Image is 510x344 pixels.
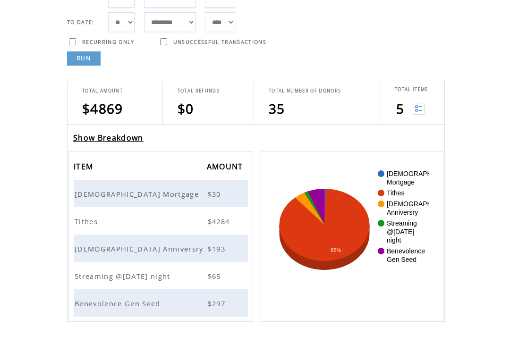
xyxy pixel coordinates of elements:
[82,88,123,94] span: TOTAL AMOUNT
[75,271,173,280] a: Streaming @[DATE] night
[387,190,405,197] text: Tithes
[173,39,266,46] span: UNSUCCESSFUL TRANSACTIONS
[75,272,173,281] span: Streaming @[DATE] night
[208,299,228,309] span: $297
[75,217,100,225] a: Tithes
[208,272,223,281] span: $65
[75,217,100,227] span: Tithes
[207,164,246,169] a: AMOUNT
[82,100,123,118] span: $4869
[387,170,461,178] text: [DEMOGRAPHIC_DATA]
[331,248,341,253] text: 88%
[207,159,246,177] span: AMOUNT
[395,87,428,93] span: TOTAL ITEMS
[73,133,144,143] a: Show Breakdown
[387,256,416,264] text: Gen Seed
[178,100,194,118] span: $0
[75,299,163,309] span: Benevolence Gen Seed
[75,189,201,198] a: [DEMOGRAPHIC_DATA] Mortgage
[75,299,163,307] a: Benevolence Gen Seed
[275,166,429,308] svg: A chart.
[387,201,461,208] text: [DEMOGRAPHIC_DATA]
[82,39,135,46] span: RECURRING ONLY
[387,209,418,217] text: Anniversry
[269,88,341,94] span: TOTAL NUMBER OF DONORS
[208,244,228,254] span: $193
[387,248,425,255] text: Benevolence
[75,190,201,199] span: [DEMOGRAPHIC_DATA] Mortgage
[387,179,415,186] text: Mortgage
[387,237,401,244] text: night
[67,52,101,66] a: RUN
[74,164,95,169] a: ITEM
[269,100,285,118] span: 35
[178,88,220,94] span: TOTAL REFUNDS
[387,220,417,227] text: Streaming
[208,217,232,227] span: $4284
[396,100,404,118] span: 5
[75,244,206,254] span: [DEMOGRAPHIC_DATA] Anniversry
[208,190,223,199] span: $30
[413,103,425,115] img: View list
[75,244,206,252] a: [DEMOGRAPHIC_DATA] Anniversry
[74,159,95,177] span: ITEM
[67,19,94,26] span: TO DATE:
[387,228,414,236] text: @[DATE]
